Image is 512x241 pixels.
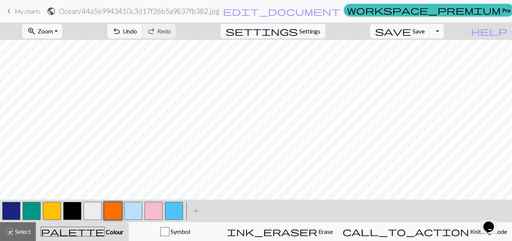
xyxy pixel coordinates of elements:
[191,206,200,216] span: add
[15,8,41,15] span: My charts
[223,6,340,17] span: edit_document
[221,24,325,38] button: SettingsSettings
[27,26,36,36] span: zoom_in
[5,226,14,237] span: highlight_alt
[105,228,123,235] span: Colour
[370,24,430,38] button: Save
[480,211,504,233] iframe: chat widget
[123,27,137,35] span: Undo
[59,7,219,15] h2: Ocean / 44a569943410c3d17f26b5a9837fb382.jpg
[5,6,14,17] span: keyboard_arrow_left
[14,228,31,235] span: Select
[299,27,320,36] span: Settings
[343,226,469,237] span: call_to_action
[317,228,333,235] span: Erase
[226,27,298,36] i: Settings
[112,26,121,36] span: undo
[129,222,222,241] button: Symbol
[347,5,501,15] span: workspace_premium
[169,228,190,235] span: Symbol
[375,26,411,36] span: save
[471,26,507,36] span: help
[413,27,425,35] span: Save
[47,6,56,17] span: public
[222,222,338,241] button: Erase
[338,222,512,241] button: Knitting mode
[22,24,62,38] button: Zoom
[5,5,41,18] a: My charts
[38,27,53,35] span: Zoom
[36,222,129,241] button: Colour
[226,26,298,36] span: settings
[107,24,142,38] button: Undo
[41,226,104,237] span: palette
[469,228,507,235] span: Knitting mode
[227,226,317,237] span: ink_eraser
